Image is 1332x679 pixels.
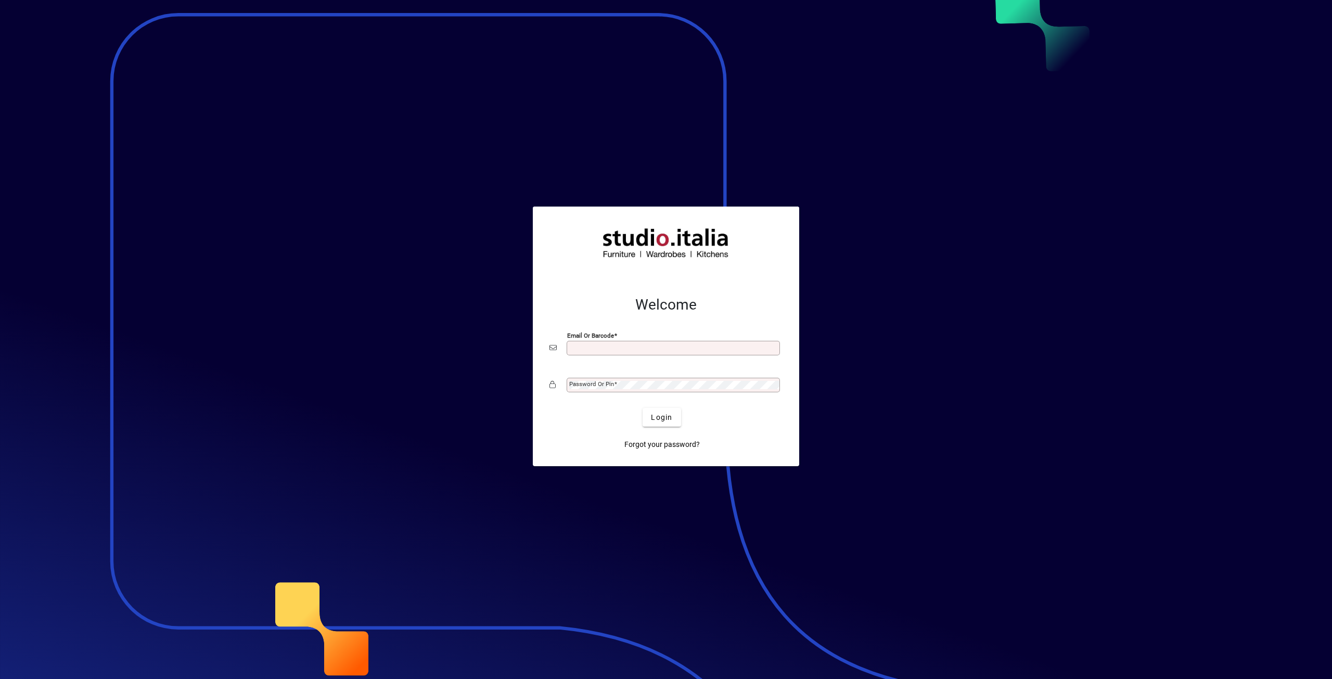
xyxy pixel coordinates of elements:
h2: Welcome [549,296,783,314]
mat-label: Password or Pin [569,380,614,388]
span: Login [651,412,672,423]
span: Forgot your password? [624,439,700,450]
mat-label: Email or Barcode [567,332,614,339]
button: Login [643,408,681,427]
a: Forgot your password? [620,435,704,454]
